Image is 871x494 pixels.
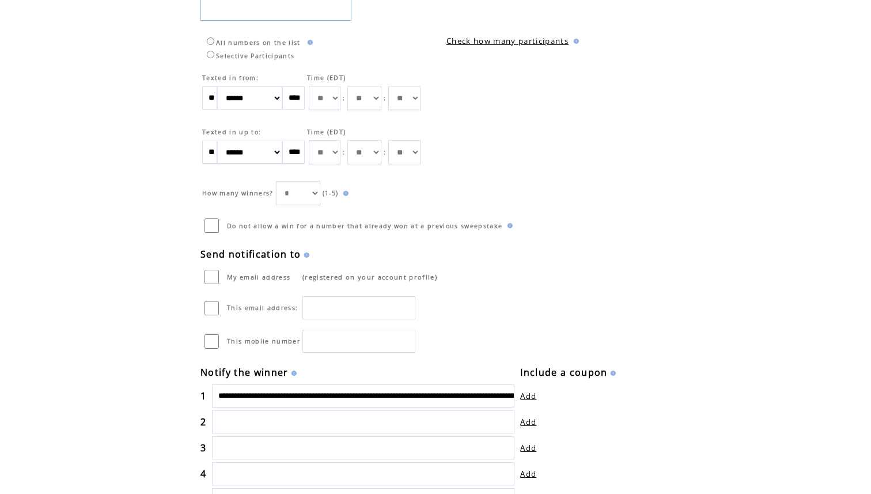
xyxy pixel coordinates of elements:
[520,417,536,427] a: Add
[202,74,259,82] span: Texted in from:
[227,337,300,345] span: This mobile number
[343,148,345,156] span: :
[227,304,298,312] span: This email address:
[384,94,386,102] span: :
[207,37,214,45] input: All numbers on the list
[207,51,214,58] input: Selective Participants
[200,442,206,454] span: 3
[200,390,206,402] span: 1
[227,273,290,281] span: My email address
[305,40,313,45] img: help.gif
[200,366,289,379] span: Notify the winner
[200,467,206,480] span: 4
[571,39,579,44] img: help.gif
[307,128,346,136] span: Time (EDT)
[202,128,261,136] span: Texted in up to:
[200,416,206,428] span: 2
[520,443,536,453] a: Add
[520,366,607,379] span: Include a coupon
[289,371,297,376] img: help.gif
[307,74,346,82] span: Time (EDT)
[323,189,339,197] span: (1-5)
[200,248,301,261] span: Send notification to
[301,252,309,258] img: help.gif
[520,391,536,401] a: Add
[202,189,274,197] span: How many winners?
[204,52,294,60] label: Selective Participants
[343,94,345,102] span: :
[204,39,301,47] label: All numbers on the list
[608,371,616,376] img: help.gif
[505,223,513,228] img: help.gif
[520,469,536,479] a: Add
[302,273,437,281] span: (registered on your account profile)
[227,222,502,230] span: Do not allow a win for a number that already won at a previous sweepstake
[384,148,386,156] span: :
[446,36,569,46] a: Check how many participants
[340,191,349,196] img: help.gif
